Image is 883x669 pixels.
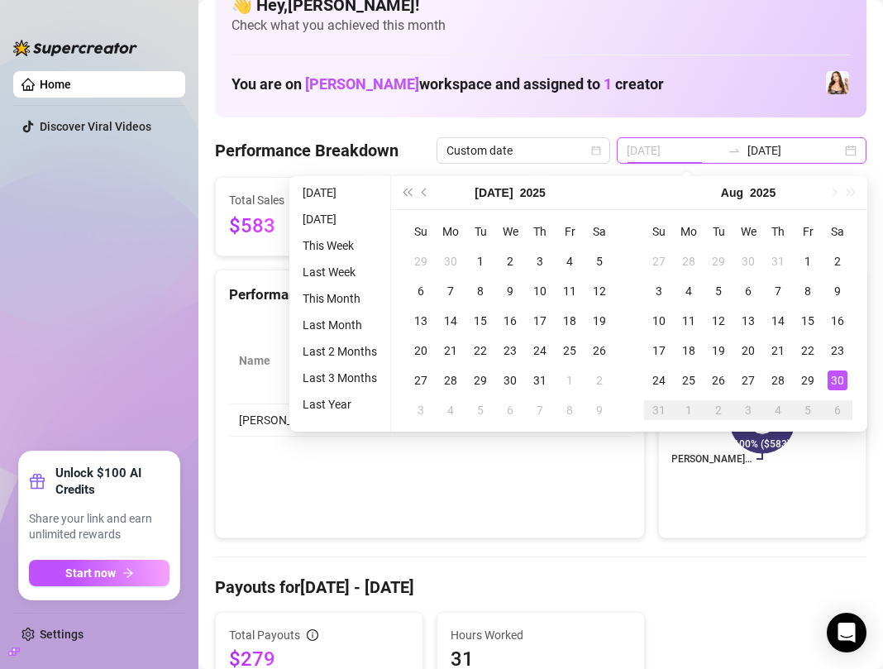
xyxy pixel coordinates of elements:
[763,276,793,306] td: 2025-08-07
[585,246,614,276] td: 2025-07-05
[436,276,465,306] td: 2025-07-07
[679,341,699,361] div: 18
[763,366,793,395] td: 2025-08-28
[798,370,818,390] div: 29
[644,217,674,246] th: Su
[560,370,580,390] div: 1
[679,311,699,331] div: 11
[65,566,116,580] span: Start now
[525,217,555,246] th: Th
[823,246,852,276] td: 2025-08-02
[589,251,609,271] div: 5
[229,284,631,306] div: Performance by OnlyFans Creator
[738,400,758,420] div: 3
[674,276,704,306] td: 2025-08-04
[793,217,823,246] th: Fr
[470,281,490,301] div: 8
[709,400,728,420] div: 2
[13,40,137,56] img: logo-BBDzfeDw.svg
[495,217,525,246] th: We
[709,311,728,331] div: 12
[644,306,674,336] td: 2025-08-10
[763,336,793,366] td: 2025-08-21
[728,144,741,157] span: to
[465,366,495,395] td: 2025-07-29
[733,395,763,425] td: 2025-09-03
[585,366,614,395] td: 2025-08-02
[500,341,520,361] div: 23
[465,217,495,246] th: Tu
[679,400,699,420] div: 1
[823,336,852,366] td: 2025-08-23
[465,276,495,306] td: 2025-07-08
[406,217,436,246] th: Su
[793,336,823,366] td: 2025-08-22
[555,336,585,366] td: 2025-07-25
[495,366,525,395] td: 2025-07-30
[29,560,169,586] button: Start nowarrow-right
[40,78,71,91] a: Home
[520,176,546,209] button: Choose a year
[411,370,431,390] div: 27
[406,246,436,276] td: 2025-06-29
[649,341,669,361] div: 17
[649,311,669,331] div: 10
[307,629,318,641] span: info-circle
[669,453,752,465] text: [PERSON_NAME]…
[604,75,612,93] span: 1
[589,400,609,420] div: 9
[793,246,823,276] td: 2025-08-01
[763,306,793,336] td: 2025-08-14
[555,306,585,336] td: 2025-07-18
[591,146,601,155] span: calendar
[495,246,525,276] td: 2025-07-02
[589,370,609,390] div: 2
[555,395,585,425] td: 2025-08-08
[828,311,847,331] div: 16
[738,341,758,361] div: 20
[555,366,585,395] td: 2025-08-01
[704,217,733,246] th: Tu
[823,217,852,246] th: Sa
[470,370,490,390] div: 29
[585,217,614,246] th: Sa
[649,400,669,420] div: 31
[738,281,758,301] div: 6
[530,370,550,390] div: 31
[441,370,461,390] div: 28
[768,400,788,420] div: 4
[411,311,431,331] div: 13
[798,400,818,420] div: 5
[674,246,704,276] td: 2025-07-28
[589,281,609,301] div: 12
[495,276,525,306] td: 2025-07-09
[768,311,788,331] div: 14
[793,395,823,425] td: 2025-09-05
[750,176,776,209] button: Choose a year
[296,368,384,388] li: Last 3 Months
[525,336,555,366] td: 2025-07-24
[411,281,431,301] div: 6
[436,217,465,246] th: Mo
[406,276,436,306] td: 2025-07-06
[644,276,674,306] td: 2025-08-03
[229,191,354,209] span: Total Sales
[411,341,431,361] div: 20
[436,246,465,276] td: 2025-06-30
[29,511,169,543] span: Share your link and earn unlimited rewards
[793,306,823,336] td: 2025-08-15
[470,341,490,361] div: 22
[793,366,823,395] td: 2025-08-29
[495,395,525,425] td: 2025-08-06
[398,176,416,209] button: Last year (Control + left)
[229,211,354,242] span: $583
[644,246,674,276] td: 2025-07-27
[525,395,555,425] td: 2025-08-07
[826,71,849,94] img: Lydia
[470,400,490,420] div: 5
[798,251,818,271] div: 1
[40,120,151,133] a: Discover Viral Videos
[798,341,818,361] div: 22
[495,336,525,366] td: 2025-07-23
[733,306,763,336] td: 2025-08-13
